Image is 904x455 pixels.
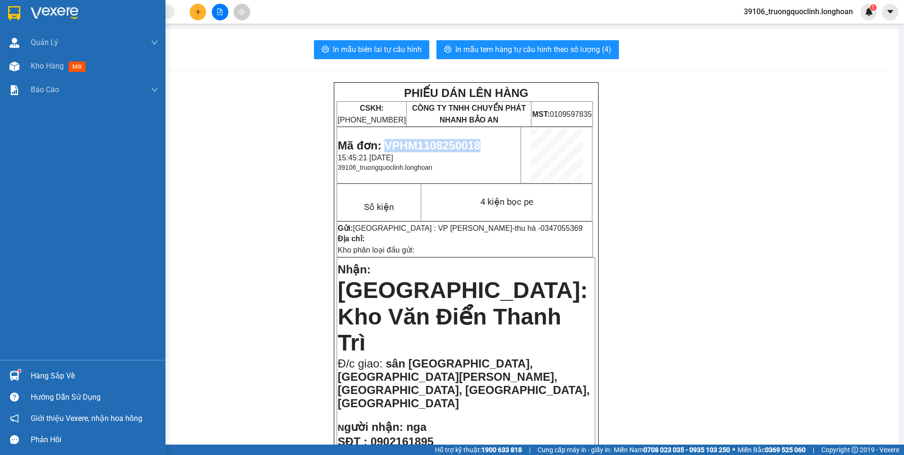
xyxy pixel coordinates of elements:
strong: N [338,423,403,433]
span: plus [195,9,201,15]
span: Miền Bắc [738,445,806,455]
span: Kho hàng [31,61,64,70]
strong: PHIẾU DÁN LÊN HÀNG [67,4,191,17]
span: [PHONE_NUMBER] [4,20,72,37]
span: Số kiện [364,202,394,212]
span: 0347055369 [540,224,582,232]
span: message [10,435,19,444]
img: solution-icon [9,85,19,95]
button: aim [234,4,250,20]
strong: CSKH: [360,104,384,112]
strong: Địa chỉ: [338,235,365,243]
strong: 1900 633 818 [481,446,522,454]
strong: CSKH: [26,20,50,28]
span: Báo cáo [31,84,59,96]
span: aim [238,9,245,15]
span: question-circle [10,393,19,402]
span: down [151,39,158,46]
span: [GEOGRAPHIC_DATA]: Kho Văn Điển Thanh Trì [338,278,588,355]
span: CÔNG TY TNHH CHUYỂN PHÁT NHANH BẢO AN [412,104,526,124]
span: 15:45:21 [DATE] [338,154,393,162]
img: warehouse-icon [9,38,19,48]
img: warehouse-icon [9,371,19,381]
span: ⚪️ [732,448,735,452]
span: Quản Lý [31,36,58,48]
span: Kho phân loại đầu gửi: [338,246,415,254]
span: copyright [852,446,858,453]
sup: 1 [870,4,877,11]
span: 39106_truongquoclinh.longhoan [736,6,861,17]
span: 0109597835 [532,110,591,118]
span: [PHONE_NUMBER] [338,104,406,124]
span: 4 kiện bọc pe [480,197,533,207]
span: notification [10,414,19,423]
strong: MST: [532,110,549,118]
sup: 1 [18,369,21,372]
img: icon-new-feature [865,8,873,16]
button: printerIn mẫu biên lai tự cấu hình [314,40,429,59]
span: 39106_truongquoclinh.longhoan [338,164,432,171]
div: Phản hồi [31,433,158,447]
span: 0902161895 [371,435,434,448]
img: warehouse-icon [9,61,19,71]
span: | [529,445,530,455]
div: Hàng sắp về [31,369,158,383]
div: Hướng dẫn sử dụng [31,390,158,404]
span: Nhận: [338,263,371,276]
span: nga [406,420,426,433]
span: [GEOGRAPHIC_DATA] : VP [PERSON_NAME] [353,224,513,232]
span: In mẫu biên lai tự cấu hình [333,44,422,55]
span: Miền Nam [614,445,730,455]
button: caret-down [882,4,898,20]
span: file-add [217,9,223,15]
span: Cung cấp máy in - giấy in: [538,445,611,455]
strong: 0369 525 060 [765,446,806,454]
span: mới [69,61,86,72]
img: logo-vxr [8,6,20,20]
span: CÔNG TY TNHH CHUYỂN PHÁT NHANH BẢO AN [75,20,189,37]
strong: 0708 023 035 - 0935 103 250 [643,446,730,454]
span: 1 [871,4,875,11]
span: caret-down [886,8,895,16]
button: printerIn mẫu tem hàng tự cấu hình theo số lượng (4) [436,40,619,59]
span: Giới thiệu Vexere, nhận hoa hồng [31,412,142,424]
strong: Gửi: [338,224,353,232]
span: down [151,86,158,94]
span: Hỗ trợ kỹ thuật: [435,445,522,455]
span: gười nhận: [344,420,403,433]
span: Đ/c giao: [338,357,385,370]
button: file-add [212,4,228,20]
span: thu hà - [515,224,582,232]
span: Mã đơn: VPHM1108250018 [338,139,480,152]
span: printer [444,45,452,54]
span: - [513,224,583,232]
span: 15:45:21 [DATE] [4,65,59,73]
span: Mã đơn: VPHM1108250018 [4,51,147,63]
span: sân [GEOGRAPHIC_DATA], [GEOGRAPHIC_DATA][PERSON_NAME], [GEOGRAPHIC_DATA], [GEOGRAPHIC_DATA], [GEO... [338,357,590,410]
strong: SĐT : [338,435,367,448]
span: printer [322,45,329,54]
button: plus [190,4,206,20]
strong: PHIẾU DÁN LÊN HÀNG [404,87,528,99]
span: | [813,445,814,455]
span: In mẫu tem hàng tự cấu hình theo số lượng (4) [455,44,611,55]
